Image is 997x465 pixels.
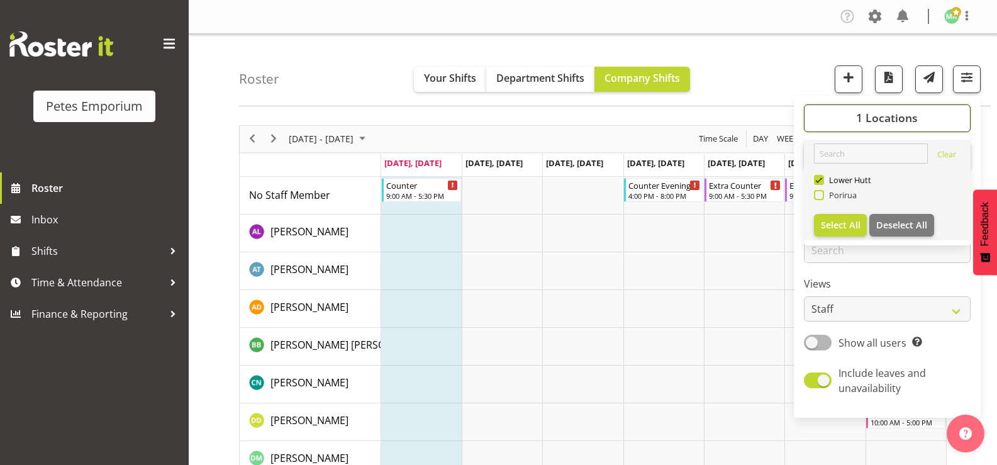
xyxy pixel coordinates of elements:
[697,131,740,147] button: Time Scale
[31,179,182,198] span: Roster
[627,157,684,169] span: [DATE], [DATE]
[785,178,864,202] div: No Staff Member"s event - Extra Counter Begin From Saturday, August 16, 2025 at 9:00:00 AM GMT+12...
[979,202,991,246] span: Feedback
[240,366,381,403] td: Christine Neville resource
[789,191,861,201] div: 9:00 AM - 5:30 PM
[776,131,799,147] span: Week
[270,375,348,390] a: [PERSON_NAME]
[698,131,739,147] span: Time Scale
[9,31,113,57] img: Rosterit website logo
[31,242,164,261] span: Shifts
[915,65,943,93] button: Send a list of all shifts for the selected filtered period to all rostered employees.
[270,376,348,389] span: [PERSON_NAME]
[804,238,971,263] input: Search
[239,72,279,86] h4: Roster
[821,219,861,231] span: Select All
[824,190,857,200] span: Porirua
[270,451,348,465] span: [PERSON_NAME]
[270,337,429,352] a: [PERSON_NAME] [PERSON_NAME]
[824,175,872,185] span: Lower Hutt
[270,413,348,428] a: [PERSON_NAME]
[705,178,784,202] div: No Staff Member"s event - Extra Counter Begin From Friday, August 15, 2025 at 9:00:00 AM GMT+12:0...
[414,67,486,92] button: Your Shifts
[242,126,263,152] div: previous period
[804,276,971,291] label: Views
[287,131,355,147] span: [DATE] - [DATE]
[270,300,348,314] span: [PERSON_NAME]
[270,225,348,238] span: [PERSON_NAME]
[424,71,476,85] span: Your Shifts
[876,219,927,231] span: Deselect All
[240,403,381,441] td: Danielle Donselaar resource
[287,131,371,147] button: August 2025
[871,417,942,427] div: 10:00 AM - 5:00 PM
[270,224,348,239] a: [PERSON_NAME]
[944,9,959,24] img: melanie-richardson713.jpg
[240,328,381,366] td: Beena Beena resource
[270,262,348,276] span: [PERSON_NAME]
[270,262,348,277] a: [PERSON_NAME]
[382,178,461,202] div: No Staff Member"s event - Counter Begin From Monday, August 11, 2025 at 9:00:00 AM GMT+12:00 Ends...
[789,179,861,191] div: Extra Counter
[384,157,442,169] span: [DATE], [DATE]
[31,273,164,292] span: Time & Attendance
[240,290,381,328] td: Amelia Denz resource
[752,131,769,147] span: Day
[788,157,845,169] span: [DATE], [DATE]
[628,179,700,191] div: Counter Evening
[751,131,771,147] button: Timeline Day
[465,157,523,169] span: [DATE], [DATE]
[546,157,603,169] span: [DATE], [DATE]
[496,71,584,85] span: Department Shifts
[973,189,997,275] button: Feedback - Show survey
[953,65,981,93] button: Filter Shifts
[709,191,781,201] div: 9:00 AM - 5:30 PM
[270,338,429,352] span: [PERSON_NAME] [PERSON_NAME]
[284,126,373,152] div: August 11 - 17, 2025
[875,65,903,93] button: Download a PDF of the roster according to the set date range.
[838,366,926,395] span: Include leaves and unavailability
[386,179,458,191] div: Counter
[46,97,143,116] div: Petes Emporium
[856,110,918,125] span: 1 Locations
[869,214,934,237] button: Deselect All
[604,71,680,85] span: Company Shifts
[31,305,164,323] span: Finance & Reporting
[270,413,348,427] span: [PERSON_NAME]
[814,214,867,237] button: Select All
[263,126,284,152] div: next period
[240,252,381,290] td: Alex-Micheal Taniwha resource
[959,427,972,440] img: help-xxl-2.png
[708,157,765,169] span: [DATE], [DATE]
[244,131,261,147] button: Previous
[240,215,381,252] td: Abigail Lane resource
[624,178,703,202] div: No Staff Member"s event - Counter Evening Begin From Thursday, August 14, 2025 at 4:00:00 PM GMT+...
[775,131,801,147] button: Timeline Week
[31,210,182,229] span: Inbox
[249,188,330,202] span: No Staff Member
[265,131,282,147] button: Next
[838,336,906,350] span: Show all users
[804,104,971,132] button: 1 Locations
[594,67,690,92] button: Company Shifts
[937,148,956,164] a: Clear
[709,179,781,191] div: Extra Counter
[628,191,700,201] div: 4:00 PM - 8:00 PM
[814,143,928,164] input: Search
[486,67,594,92] button: Department Shifts
[270,300,348,315] a: [PERSON_NAME]
[240,177,381,215] td: No Staff Member resource
[249,188,330,203] a: No Staff Member
[835,65,862,93] button: Add a new shift
[386,191,458,201] div: 9:00 AM - 5:30 PM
